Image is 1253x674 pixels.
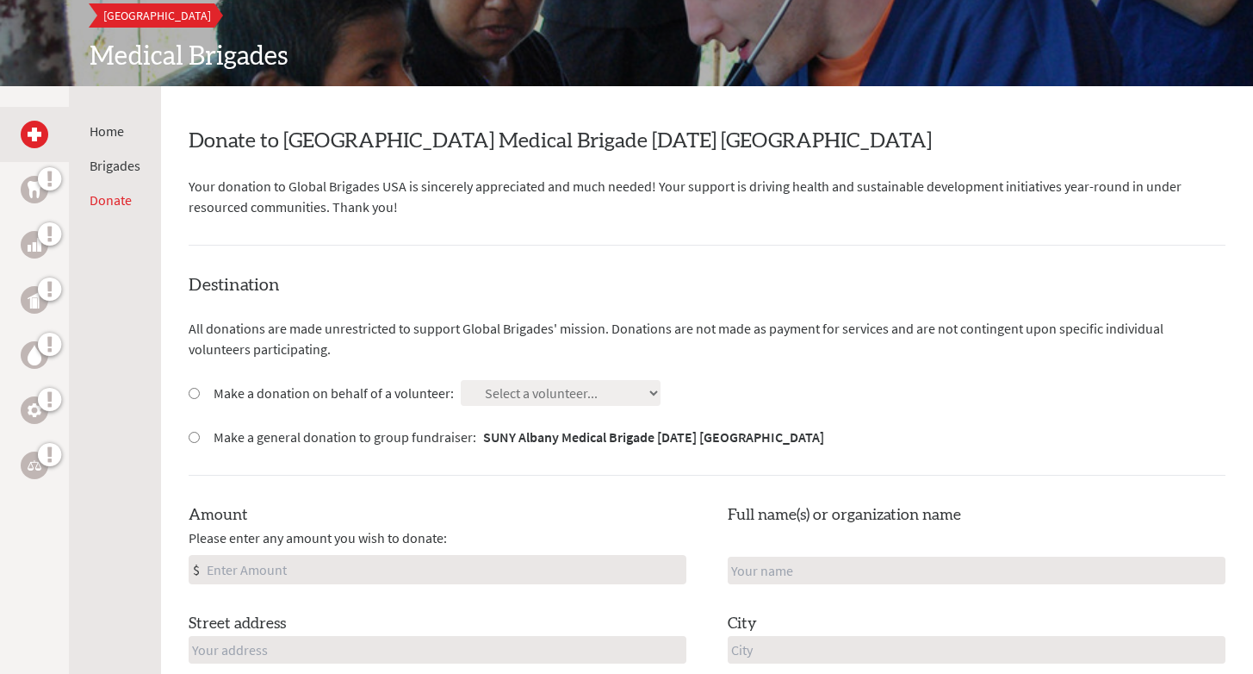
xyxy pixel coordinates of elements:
li: Donate [90,190,140,210]
a: Home [90,122,124,140]
a: [GEOGRAPHIC_DATA] [90,3,225,28]
li: Brigades [90,155,140,176]
input: Your name [728,557,1225,584]
strong: SUNY Albany Medical Brigade [DATE] [GEOGRAPHIC_DATA] [483,428,824,446]
a: Donate [90,191,132,209]
img: Engineering [28,403,41,417]
h4: Destination [189,273,1225,297]
h2: Donate to [GEOGRAPHIC_DATA] Medical Brigade [DATE] [GEOGRAPHIC_DATA] [189,128,1225,155]
img: Medical [28,128,41,141]
div: $ [189,556,203,584]
li: Home [90,121,140,141]
a: Public Health [21,286,48,314]
a: Legal Empowerment [21,452,48,479]
a: Water [21,341,48,369]
span: [GEOGRAPHIC_DATA] [103,8,211,23]
img: Business [28,238,41,252]
span: Please enter any amount you wish to donate: [189,527,447,548]
label: Street address [189,612,286,636]
label: Make a general donation to group fundraiser: [214,427,824,447]
a: Business [21,231,48,259]
label: City [728,612,757,636]
input: City [728,636,1225,664]
a: Brigades [90,157,140,174]
a: Engineering [21,396,48,424]
label: Make a donation on behalf of a volunteer: [214,383,454,403]
img: Public Health [28,291,41,309]
input: Your address [189,636,686,664]
img: Water [28,345,41,365]
label: Amount [189,503,248,527]
p: All donations are made unrestricted to support Global Brigades' mission. Donations are not made a... [189,318,1225,359]
a: Dental [21,176,48,203]
input: Enter Amount [203,556,685,584]
img: Dental [28,181,41,197]
label: Full name(s) or organization name [728,503,961,527]
a: Medical [21,121,48,148]
h2: Medical Brigades [90,41,1164,72]
p: Your donation to Global Brigades USA is sincerely appreciated and much needed! Your support is dr... [189,176,1225,217]
img: Legal Empowerment [28,460,41,471]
